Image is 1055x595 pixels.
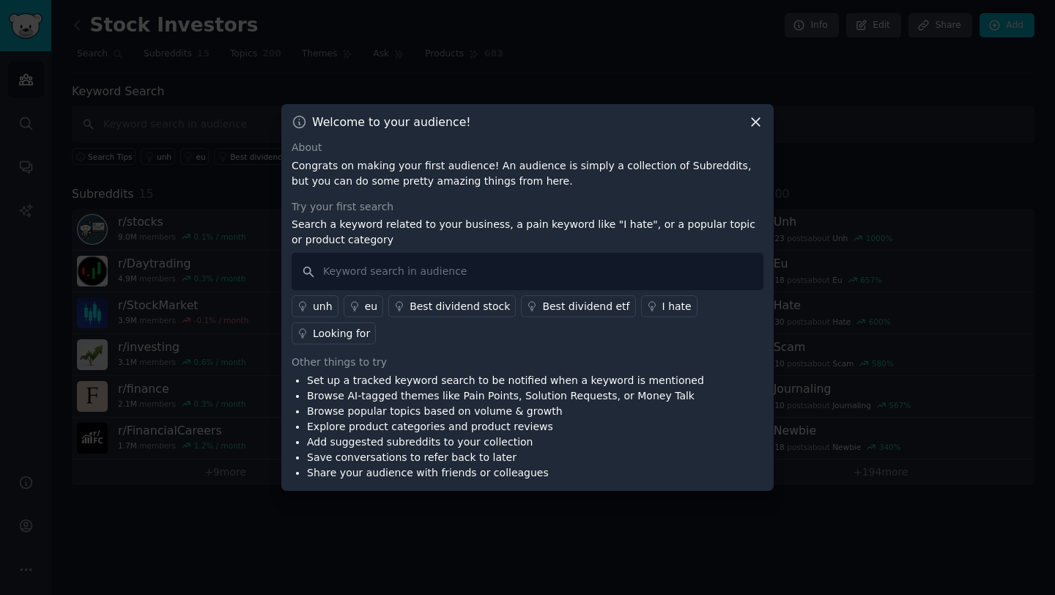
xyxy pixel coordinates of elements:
div: Looking for [313,326,370,341]
div: unh [313,299,333,314]
li: Browse AI-tagged themes like Pain Points, Solution Requests, or Money Talk [307,388,704,404]
a: eu [344,295,384,317]
input: Keyword search in audience [292,253,763,290]
h3: Welcome to your audience! [312,114,471,130]
div: Best dividend stock [410,299,510,314]
div: I hate [662,299,692,314]
div: Try your first search [292,199,763,215]
li: Add suggested subreddits to your collection [307,435,704,450]
li: Explore product categories and product reviews [307,419,704,435]
div: Other things to try [292,355,763,370]
p: Congrats on making your first audience! An audience is simply a collection of Subreddits, but you... [292,158,763,189]
div: eu [365,299,378,314]
li: Browse popular topics based on volume & growth [307,404,704,419]
li: Set up a tracked keyword search to be notified when a keyword is mentioned [307,373,704,388]
a: Looking for [292,322,376,344]
li: Save conversations to refer back to later [307,450,704,465]
a: I hate [641,295,697,317]
li: Share your audience with friends or colleagues [307,465,704,481]
p: Search a keyword related to your business, a pain keyword like "I hate", or a popular topic or pr... [292,217,763,248]
a: Best dividend etf [521,295,635,317]
a: Best dividend stock [388,295,516,317]
div: Best dividend etf [542,299,629,314]
div: About [292,140,763,155]
a: unh [292,295,338,317]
